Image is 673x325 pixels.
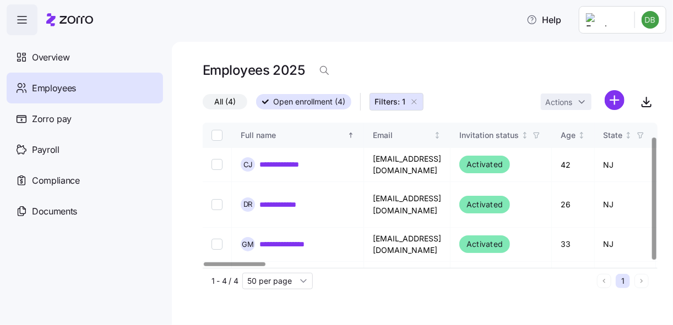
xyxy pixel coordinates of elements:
[561,129,576,141] div: Age
[7,134,163,165] a: Payroll
[466,238,503,251] span: Activated
[32,112,72,126] span: Zorro pay
[211,130,222,141] input: Select all records
[203,62,305,79] h1: Employees 2025
[545,98,572,106] span: Actions
[541,93,591,110] button: Actions
[364,182,451,228] td: [EMAIL_ADDRESS][DOMAIN_NAME]
[232,123,364,148] th: Full nameSorted ascending
[586,13,626,26] img: Employer logo
[32,51,69,64] span: Overview
[243,161,253,168] span: C J
[32,205,77,218] span: Documents
[214,95,236,109] span: All (4)
[433,131,441,139] div: Not sorted
[211,276,238,287] span: 1 - 4 / 4
[243,201,253,208] span: D R
[595,228,656,262] td: NJ
[466,198,503,211] span: Activated
[241,129,345,141] div: Full name
[32,174,80,188] span: Compliance
[375,96,405,107] span: Filters: 1
[552,228,595,262] td: 33
[373,129,432,141] div: Email
[634,274,649,288] button: Next page
[273,95,345,109] span: Open enrollment (4)
[7,73,163,103] a: Employees
[597,274,611,288] button: Previous page
[211,199,222,210] input: Select record 2
[364,228,451,262] td: [EMAIL_ADDRESS][DOMAIN_NAME]
[552,123,595,148] th: AgeNot sorted
[625,131,632,139] div: Not sorted
[527,13,561,26] span: Help
[616,274,630,288] button: 1
[595,123,656,148] th: StateNot sorted
[552,148,595,182] td: 42
[7,165,163,196] a: Compliance
[604,129,623,141] div: State
[459,129,519,141] div: Invitation status
[578,131,585,139] div: Not sorted
[552,182,595,228] td: 26
[370,93,424,111] button: Filters: 1
[518,9,570,31] button: Help
[605,90,625,110] svg: add icon
[7,103,163,134] a: Zorro pay
[451,123,552,148] th: Invitation statusNot sorted
[364,148,451,182] td: [EMAIL_ADDRESS][DOMAIN_NAME]
[242,241,254,248] span: G M
[7,42,163,73] a: Overview
[466,158,503,171] span: Activated
[347,131,355,139] div: Sorted ascending
[211,239,222,250] input: Select record 3
[521,131,529,139] div: Not sorted
[595,182,656,228] td: NJ
[642,11,659,29] img: b6ec8881b913410daddf0131528f1070
[32,143,59,157] span: Payroll
[7,196,163,227] a: Documents
[211,159,222,170] input: Select record 1
[595,148,656,182] td: NJ
[364,123,451,148] th: EmailNot sorted
[32,81,76,95] span: Employees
